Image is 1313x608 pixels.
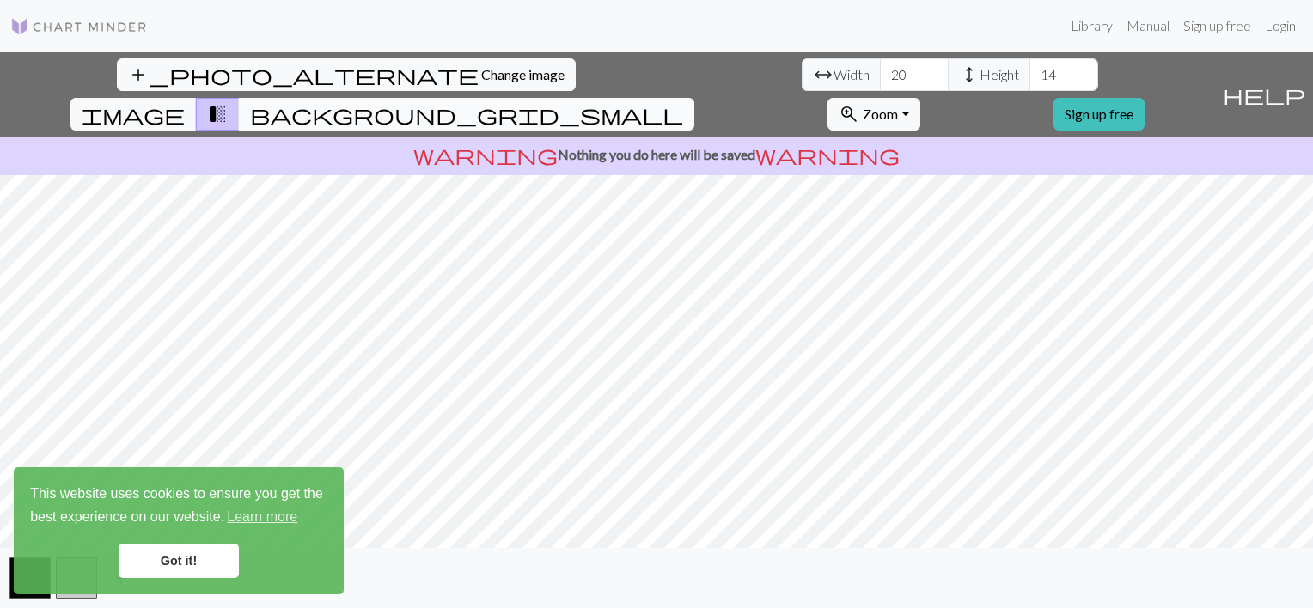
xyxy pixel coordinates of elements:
p: Nothing you do here will be saved [7,144,1306,165]
a: Login [1258,9,1303,43]
span: This website uses cookies to ensure you get the best experience on our website. [30,483,327,530]
span: warning [755,143,900,167]
span: Change image [481,66,565,82]
button: Help [1215,52,1313,137]
span: image [82,102,185,126]
span: transition_fade [207,102,228,126]
span: Zoom [863,106,898,122]
span: arrow_range [813,63,834,87]
span: add_photo_alternate [128,63,479,87]
span: Height [980,64,1019,85]
span: warning [413,143,558,167]
button: Zoom [827,98,919,131]
a: Sign up free [1053,98,1145,131]
div: cookieconsent [14,467,344,594]
span: background_grid_small [250,102,683,126]
span: Width [834,64,870,85]
a: learn more about cookies [224,504,300,530]
img: Logo [10,16,148,37]
a: dismiss cookie message [119,544,239,578]
a: Library [1064,9,1120,43]
a: Sign up free [1176,9,1258,43]
span: zoom_in [839,102,859,126]
button: Change image [117,58,576,91]
span: height [959,63,980,87]
a: Manual [1120,9,1176,43]
span: help [1223,82,1305,106]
